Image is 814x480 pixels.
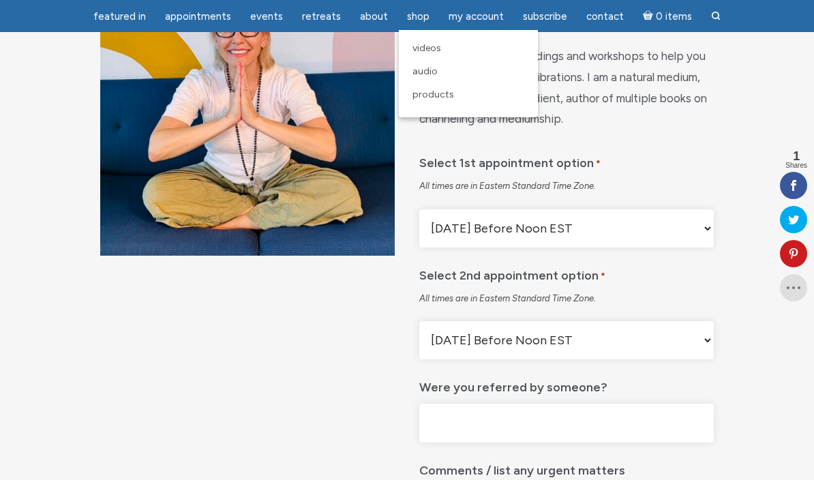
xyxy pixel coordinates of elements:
[406,60,531,83] a: Audio
[419,180,714,192] div: All times are in Eastern Standard Time Zone.
[643,10,656,22] i: Cart
[419,370,607,398] label: Were you referred by someone?
[412,42,441,54] span: Videos
[93,10,146,22] span: featured in
[250,10,283,22] span: Events
[406,37,531,60] a: Videos
[399,3,438,30] a: Shop
[523,10,567,22] span: Subscribe
[449,10,504,22] span: My Account
[656,12,692,22] span: 0 items
[440,3,512,30] a: My Account
[157,3,239,30] a: Appointments
[785,150,807,162] span: 1
[294,3,349,30] a: Retreats
[586,10,624,22] span: Contact
[419,46,714,129] p: I offer mediumship readings and workshops to help you evolve and raise your vibrations. I am a na...
[419,292,714,305] div: All times are in Eastern Standard Time Zone.
[412,89,454,100] span: Products
[407,10,429,22] span: Shop
[302,10,341,22] span: Retreats
[419,146,601,175] label: Select 1st appointment option
[85,3,154,30] a: featured in
[412,65,438,77] span: Audio
[360,10,388,22] span: About
[635,2,700,30] a: Cart0 items
[352,3,396,30] a: About
[578,3,632,30] a: Contact
[419,258,605,288] label: Select 2nd appointment option
[406,83,531,106] a: Products
[515,3,575,30] a: Subscribe
[165,10,231,22] span: Appointments
[242,3,291,30] a: Events
[785,162,807,169] span: Shares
